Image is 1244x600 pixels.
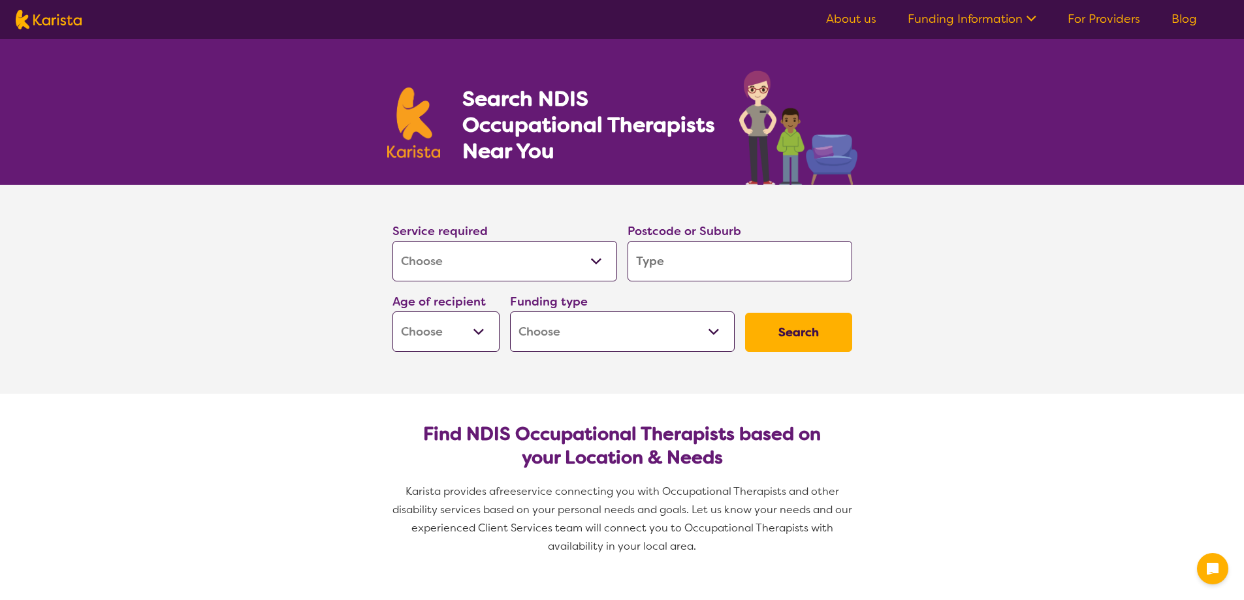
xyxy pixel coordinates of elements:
[392,223,488,239] label: Service required
[392,294,486,309] label: Age of recipient
[908,11,1036,27] a: Funding Information
[510,294,588,309] label: Funding type
[462,86,716,164] h1: Search NDIS Occupational Therapists Near You
[403,422,842,469] h2: Find NDIS Occupational Therapists based on your Location & Needs
[739,71,857,185] img: occupational-therapy
[826,11,876,27] a: About us
[496,484,517,498] span: free
[16,10,82,29] img: Karista logo
[1172,11,1197,27] a: Blog
[628,223,741,239] label: Postcode or Suburb
[406,484,496,498] span: Karista provides a
[745,313,852,352] button: Search
[392,484,855,553] span: service connecting you with Occupational Therapists and other disability services based on your p...
[1068,11,1140,27] a: For Providers
[387,87,441,158] img: Karista logo
[628,241,852,281] input: Type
